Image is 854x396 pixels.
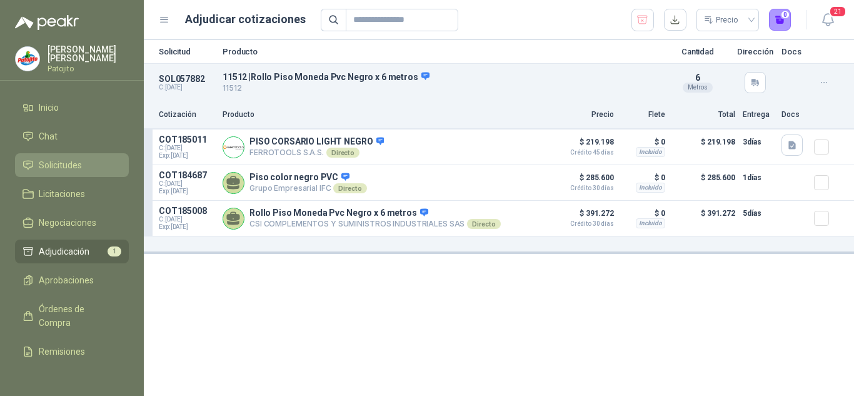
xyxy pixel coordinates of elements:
span: Inicio [39,101,59,114]
a: Inicio [15,96,129,119]
a: Adjudicación1 [15,240,129,263]
span: Solicitudes [39,158,82,172]
div: Directo [326,148,359,158]
span: Crédito 30 días [551,221,614,227]
p: COT185008 [159,206,215,216]
p: $ 285.600 [673,170,735,195]
p: Entrega [743,109,774,121]
p: Cantidad [666,48,729,56]
button: 0 [769,9,791,31]
span: Negociaciones [39,216,96,230]
p: Docs [781,109,806,121]
p: Rollo Piso Moneda Pvc Negro x 6 metros [249,208,501,219]
a: Negociaciones [15,211,129,235]
p: 11512 [223,83,659,94]
p: COT185011 [159,135,215,145]
p: 11512 | Rollo Piso Moneda Pvc Negro x 6 metros [223,71,659,83]
p: $ 285.600 [551,170,614,191]
span: Chat [39,129,58,143]
p: $ 219.198 [551,135,614,156]
p: 3 días [743,135,774,150]
p: FERROTOOLS S.A.S. [249,148,384,158]
p: Grupo Empresarial IFC [249,183,367,193]
a: Órdenes de Compra [15,297,129,335]
p: [PERSON_NAME] [PERSON_NAME] [48,45,129,63]
p: Docs [781,48,806,56]
p: CSI COMPLEMENTOS Y SUMINISTROS INDUSTRIALES SAS [249,219,501,229]
img: Company Logo [223,137,244,158]
p: SOL057882 [159,74,215,84]
div: Precio [704,11,740,29]
p: $ 0 [621,170,665,185]
p: Patojito [48,65,129,73]
span: Licitaciones [39,187,85,201]
p: Flete [621,109,665,121]
div: Incluido [636,218,665,228]
span: 6 [695,73,700,83]
span: Adjudicación [39,245,89,258]
div: Metros [683,83,713,93]
p: Dirección [736,48,774,56]
img: Logo peakr [15,15,79,30]
span: 21 [829,6,846,18]
p: $ 0 [621,135,665,150]
p: C: [DATE] [159,84,215,91]
span: Crédito 45 días [551,150,614,156]
span: Exp: [DATE] [159,188,215,195]
p: COT184687 [159,170,215,180]
p: 1 días [743,170,774,185]
h1: Adjudicar cotizaciones [185,11,306,28]
a: Solicitudes [15,153,129,177]
span: Órdenes de Compra [39,302,117,330]
div: Directo [333,183,366,193]
span: Aprobaciones [39,273,94,287]
span: C: [DATE] [159,216,215,223]
p: Producto [223,48,659,56]
span: 1 [108,246,121,256]
p: Total [673,109,735,121]
p: PISO CORSARIO LIGHT NEGRO [249,136,384,148]
p: $ 219.198 [673,135,735,160]
div: Directo [467,219,500,229]
p: Solicitud [159,48,215,56]
p: 5 días [743,206,774,221]
div: Incluido [636,183,665,193]
span: Exp: [DATE] [159,152,215,160]
p: Precio [551,109,614,121]
span: C: [DATE] [159,180,215,188]
span: Crédito 30 días [551,185,614,191]
p: Producto [223,109,544,121]
p: $ 0 [621,206,665,221]
a: Remisiones [15,340,129,363]
p: $ 391.272 [673,206,735,231]
a: Licitaciones [15,182,129,206]
span: Remisiones [39,345,85,358]
p: $ 391.272 [551,206,614,227]
p: Cotización [159,109,215,121]
span: Exp: [DATE] [159,223,215,231]
div: Incluido [636,147,665,157]
button: 21 [816,9,839,31]
p: Piso color negro PVC [249,172,367,183]
a: Chat [15,124,129,148]
span: C: [DATE] [159,145,215,152]
a: Aprobaciones [15,268,129,292]
img: Company Logo [16,47,39,71]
